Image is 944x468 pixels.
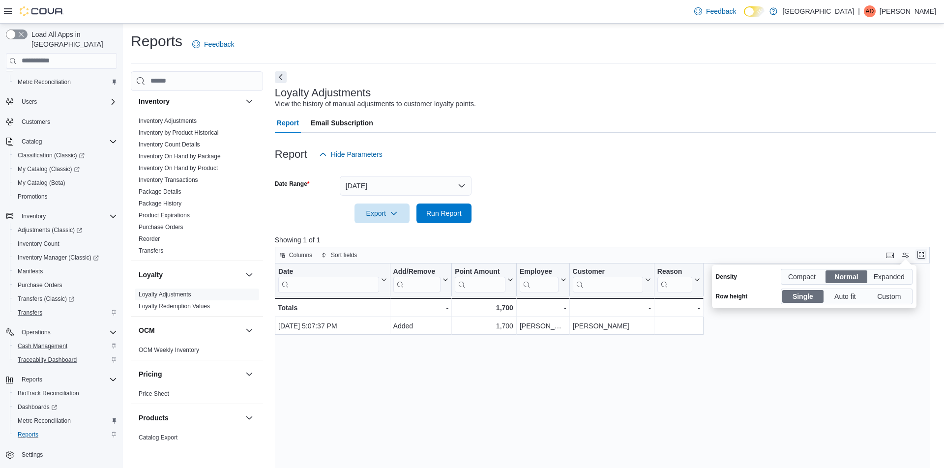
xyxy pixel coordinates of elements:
h3: Report [275,148,307,160]
a: Price Sheet [139,390,169,397]
a: Classification (Classic) [14,149,88,161]
span: My Catalog (Classic) [14,163,117,175]
span: Inventory [18,210,117,222]
span: Reorder [139,235,160,243]
button: Enter fullscreen [915,249,927,261]
div: Reason [657,267,692,276]
span: Inventory Manager (Classic) [14,252,117,263]
button: Inventory Count [10,237,121,251]
span: BioTrack Reconciliation [18,389,79,397]
a: Traceabilty Dashboard [14,354,81,366]
a: Adjustments (Classic) [10,223,121,237]
span: Loyalty Adjustments [139,291,191,298]
button: Run Report [416,204,472,223]
span: Users [18,96,117,108]
span: Columns [289,251,312,259]
label: Row height [716,292,748,300]
a: Product Expirations [139,212,190,219]
a: Purchase Orders [139,224,183,231]
div: - [572,302,650,314]
span: Transfers [14,307,117,319]
a: Transfers [139,247,163,254]
button: Catalog [18,136,46,147]
span: Auto fit [834,289,858,304]
button: Inventory [2,209,121,223]
a: Catalog Export [139,434,177,441]
a: Inventory On Hand by Package [139,153,221,160]
button: Promotions [10,190,121,204]
a: Loyalty Redemption Values [139,303,210,310]
label: Single [781,289,825,304]
label: Expanded [868,269,912,284]
button: Reports [2,373,121,386]
span: Operations [22,328,51,336]
div: Products [131,432,263,459]
button: Keyboard shortcuts [884,249,896,261]
span: Cash Management [18,342,67,350]
button: Operations [2,325,121,339]
button: Date [278,267,387,292]
span: Catalog Export [139,434,177,441]
h3: Products [139,413,169,423]
a: My Catalog (Beta) [14,177,69,189]
span: Inventory On Hand by Product [139,164,218,172]
a: Inventory Count Details [139,141,200,148]
div: - [520,302,566,314]
a: Settings [18,449,47,461]
a: Metrc Reconciliation [14,76,75,88]
span: Price Sheet [139,390,169,398]
span: Operations [18,326,117,338]
div: OCM [131,344,263,360]
span: Transfers [18,309,42,317]
span: Catalog [22,138,42,146]
a: Classification (Classic) [10,148,121,162]
button: Customer [572,267,650,292]
div: Added [393,320,448,332]
div: Employee [520,267,559,292]
a: Promotions [14,191,52,203]
button: Reason [657,267,700,292]
span: Run Report [426,208,462,218]
span: Package Details [139,188,181,196]
div: Customer [572,267,643,292]
button: Users [2,95,121,109]
span: Users [22,98,37,106]
button: Cash Management [10,339,121,353]
a: Inventory Manager (Classic) [10,251,121,264]
a: Transfers (Classic) [14,293,78,305]
h3: Loyalty Adjustments [275,87,371,99]
a: Inventory Transactions [139,176,198,183]
button: Reports [18,374,46,385]
button: OCM [243,324,255,336]
button: Traceabilty Dashboard [10,353,121,367]
a: Cash Management [14,340,71,352]
span: Expanded [874,269,907,284]
button: Users [18,96,41,108]
div: Loyalty [131,289,263,316]
span: Classification (Classic) [18,151,85,159]
div: Add/Remove [393,267,441,276]
button: [DATE] [340,176,472,196]
span: Load All Apps in [GEOGRAPHIC_DATA] [28,29,117,49]
button: Settings [2,447,121,462]
h1: Reports [131,31,182,51]
span: Reports [18,374,117,385]
a: BioTrack Reconciliation [14,387,83,399]
span: Report [277,113,299,133]
div: View the history of manual adjustments to customer loyalty points. [275,99,476,109]
span: Adjustments (Classic) [14,224,117,236]
a: Customers [18,116,54,128]
a: Manifests [14,265,47,277]
button: Metrc Reconciliation [10,414,121,428]
button: Pricing [243,368,255,380]
a: Dashboards [14,401,61,413]
button: Products [139,413,241,423]
span: AD [866,5,874,17]
div: 1,700 [455,320,513,332]
img: Cova [20,6,64,16]
button: BioTrack Reconciliation [10,386,121,400]
span: Reports [18,431,38,439]
span: Customers [22,118,50,126]
button: Inventory [243,95,255,107]
span: Hide Parameters [331,149,383,159]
